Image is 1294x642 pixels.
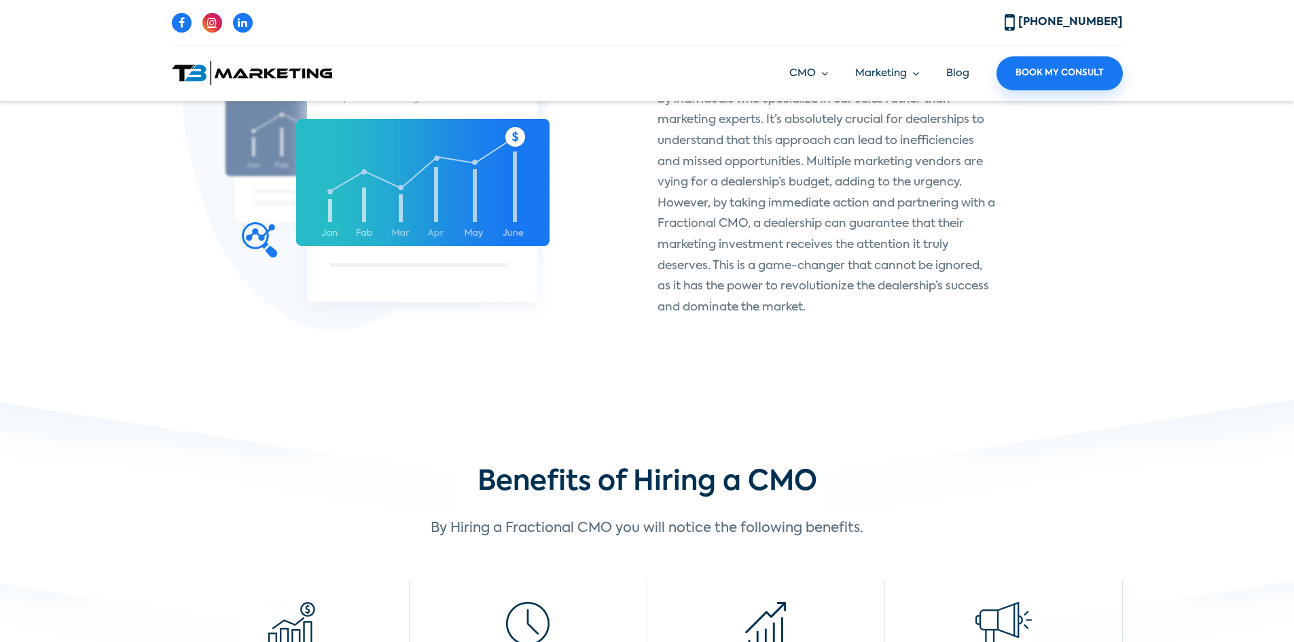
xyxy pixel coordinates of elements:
[789,66,828,82] a: CMO
[658,27,996,318] p: Car dealerships urgently need to realize the vital importance of their annual marketing investmen...
[996,56,1123,90] a: Book My Consult
[946,68,969,78] a: Blog
[182,466,1113,499] h2: Benefits of Hiring a CMO
[182,520,1113,537] h4: By Hiring a Fractional CMO you will notice the following benefits.
[172,61,332,85] img: T3 Marketing
[1005,17,1123,28] a: [PHONE_NUMBER]
[855,66,919,82] a: Marketing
